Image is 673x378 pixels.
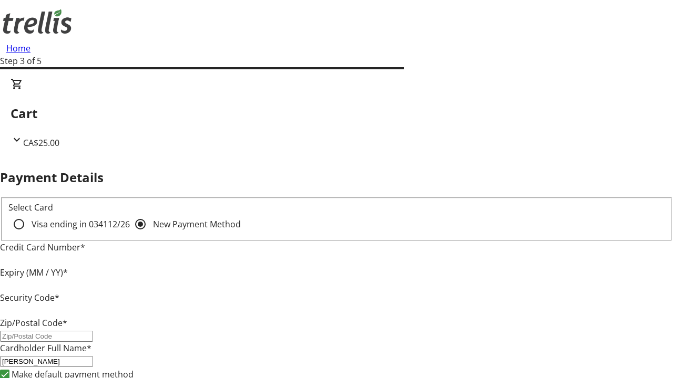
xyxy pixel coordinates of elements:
[11,78,662,149] div: CartCA$25.00
[151,218,241,230] label: New Payment Method
[8,201,665,214] div: Select Card
[23,137,59,149] span: CA$25.00
[108,218,130,230] span: 12/26
[11,104,662,123] h2: Cart
[32,218,130,230] span: Visa ending in 0341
